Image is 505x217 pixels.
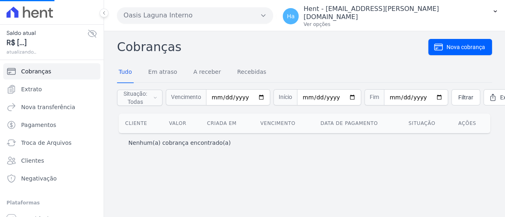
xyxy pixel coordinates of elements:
[128,139,231,147] p: Nenhum(a) cobrança encontrado(a)
[119,114,163,133] th: Cliente
[21,85,42,93] span: Extrato
[452,114,490,133] th: Ações
[166,89,206,105] span: Vencimento
[254,114,314,133] th: Vencimento
[451,89,480,105] a: Filtrar
[402,114,451,133] th: Situação
[303,5,489,21] p: Hent - [EMAIL_ADDRESS][PERSON_NAME][DOMAIN_NAME]
[3,99,100,115] a: Nova transferência
[287,13,295,19] span: Ha
[236,62,268,83] a: Recebidas
[21,157,44,165] span: Clientes
[3,117,100,133] a: Pagamentos
[428,39,492,55] a: Nova cobrança
[7,37,87,48] span: R$ [...]
[3,81,100,97] a: Extrato
[117,7,273,24] button: Oasis Laguna Interno
[200,114,254,133] th: Criada em
[117,38,428,56] h2: Cobranças
[3,63,100,79] a: Cobranças
[21,121,56,129] span: Pagamentos
[273,89,297,105] span: Início
[446,43,485,51] span: Nova cobrança
[117,62,134,83] a: Tudo
[21,67,51,75] span: Cobranças
[7,198,97,208] div: Plataformas
[122,90,148,106] span: Situação: Todas
[147,62,179,83] a: Em atraso
[117,90,163,106] button: Situação: Todas
[192,62,223,83] a: A receber
[3,135,100,151] a: Troca de Arquivos
[3,170,100,187] a: Negativação
[7,48,87,56] span: atualizando...
[7,29,87,37] span: Saldo atual
[303,21,489,28] p: Ver opções
[276,2,505,31] button: Ha Hent - [EMAIL_ADDRESS][PERSON_NAME][DOMAIN_NAME] Ver opções
[364,89,384,105] span: Fim
[314,114,402,133] th: Data de pagamento
[3,153,100,169] a: Clientes
[21,139,72,147] span: Troca de Arquivos
[21,103,75,111] span: Nova transferência
[458,93,473,101] span: Filtrar
[163,114,200,133] th: Valor
[21,174,57,183] span: Negativação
